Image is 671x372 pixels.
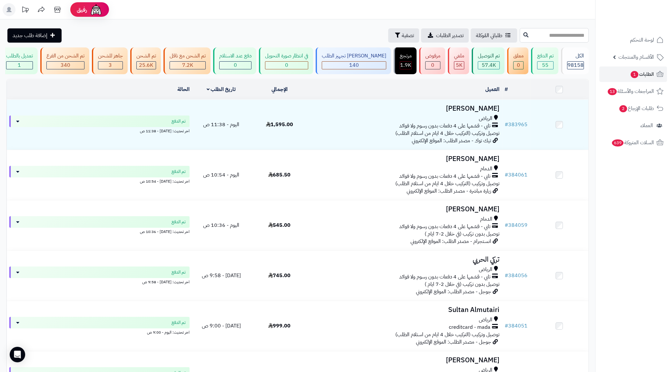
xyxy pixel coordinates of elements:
span: 140 [349,61,359,69]
a: معلق 0 [506,47,530,74]
a: تحديثات المنصة [17,3,33,18]
span: # [505,221,508,229]
span: تابي - قسّمها على 4 دفعات بدون رسوم ولا فوائد [400,173,491,180]
div: اخر تحديث: [DATE] - 9:58 ص [9,278,190,285]
span: 25.6K [139,61,153,69]
div: 1 [6,62,33,69]
div: معلق [513,52,524,60]
a: إضافة طلب جديد [7,28,62,43]
span: تابي - قسّمها على 4 دفعات بدون رسوم ولا فوائد [400,223,491,230]
span: 639 [612,139,624,147]
span: 745.00 [268,272,291,279]
span: 999.00 [268,322,291,330]
div: 140 [322,62,386,69]
a: دفع عند الاستلام 0 [212,47,258,74]
span: 685.50 [268,171,291,179]
div: ملغي [454,52,464,60]
span: جوجل - مصدر الطلب: الموقع الإلكتروني [416,338,491,346]
img: logo-2.png [627,15,665,28]
div: تعديل بالطلب [6,52,33,60]
span: الدمام [480,216,493,223]
div: في انتظار صورة التحويل [265,52,308,60]
h3: [PERSON_NAME] [311,105,500,112]
div: 3 [98,62,123,69]
span: توصيل وتركيب (التركيب خلال 4 ايام من استلام الطلب) [396,180,500,187]
a: الإجمالي [271,85,288,93]
span: إضافة طلب جديد [13,32,47,39]
span: المراجعات والأسئلة [607,87,654,96]
span: 13 [608,88,617,96]
span: جوجل - مصدر الطلب: الموقع الإلكتروني [416,288,491,296]
a: #384061 [505,171,528,179]
span: تصدير الطلبات [436,32,464,39]
a: في انتظار صورة التحويل 0 [258,47,314,74]
span: لوحة التحكم [630,35,654,45]
span: 0 [234,61,237,69]
a: تم التوصيل 57.4K [470,47,506,74]
div: [PERSON_NAME] تجهيز الطلب [322,52,386,60]
div: تم الشحن [136,52,156,60]
div: اخر تحديث: [DATE] - 11:38 ص [9,127,190,134]
span: العملاء [640,121,653,130]
div: تم الدفع [537,52,554,60]
div: الكل [567,52,584,60]
div: 0 [220,62,251,69]
h3: [PERSON_NAME] [311,206,500,213]
a: تاريخ الطلب [207,85,236,93]
a: تم الشحن 25.6K [129,47,162,74]
div: تم الشحن من الفرع [46,52,84,60]
a: مرتجع 1.9K [392,47,418,74]
span: 1 [631,71,639,78]
span: تم الدفع [172,168,186,175]
div: مرفوض [425,52,440,60]
span: انستجرام - مصدر الطلب: الموقع الإلكتروني [411,237,491,245]
span: 55 [542,61,549,69]
span: 340 [61,61,70,69]
span: 1,595.00 [266,121,293,128]
a: جاهز للشحن 3 [91,47,129,74]
span: 545.00 [268,221,291,229]
span: 3 [109,61,112,69]
span: الأقسام والمنتجات [618,53,654,62]
span: تم الدفع [172,269,186,276]
div: تم الشحن مع ناقل [170,52,206,60]
a: لوحة التحكم [599,32,667,48]
span: [DATE] - 9:58 ص [202,272,241,279]
div: اخر تحديث: [DATE] - 10:54 ص [9,177,190,184]
div: جاهز للشحن [98,52,123,60]
span: زيارة مباشرة - مصدر الطلب: الموقع الإلكتروني [407,187,491,195]
span: الطلبات [630,70,654,79]
span: 5K [456,61,462,69]
div: 5030 [454,62,464,69]
a: [PERSON_NAME] تجهيز الطلب 140 [314,47,392,74]
a: مرفوض 0 [418,47,447,74]
span: طلبات الإرجاع [619,104,654,113]
a: تم الدفع 55 [530,47,560,74]
div: 0 [514,62,523,69]
span: اليوم - 11:38 ص [203,121,239,128]
div: اخر تحديث: اليوم - 9:00 ص [9,328,190,335]
span: توصيل بدون تركيب (في خلال 2-7 ايام ) [425,230,500,238]
div: 7222 [170,62,205,69]
div: 57367 [478,62,499,69]
div: اخر تحديث: [DATE] - 10:36 ص [9,228,190,235]
span: # [505,322,508,330]
span: 0 [517,61,520,69]
span: الرياض [479,266,493,273]
a: طلباتي المُوكلة [471,28,517,43]
div: 25594 [137,62,156,69]
a: المراجعات والأسئلة13 [599,84,667,99]
div: تم التوصيل [478,52,500,60]
span: توصيل بدون تركيب (في خلال 2-7 ايام ) [425,280,500,288]
div: دفع عند الاستلام [219,52,252,60]
a: #383965 [505,121,528,128]
div: مرتجع [400,52,412,60]
div: 55 [538,62,553,69]
a: تم الشحن مع ناقل 7.2K [162,47,212,74]
span: الرياض [479,316,493,324]
span: 0 [431,61,435,69]
h3: تركي الحربي [311,256,500,263]
span: توصيل وتركيب (التركيب خلال 4 ايام من استلام الطلب) [396,331,500,338]
span: رفيق [77,6,87,14]
a: الكل98158 [560,47,590,74]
